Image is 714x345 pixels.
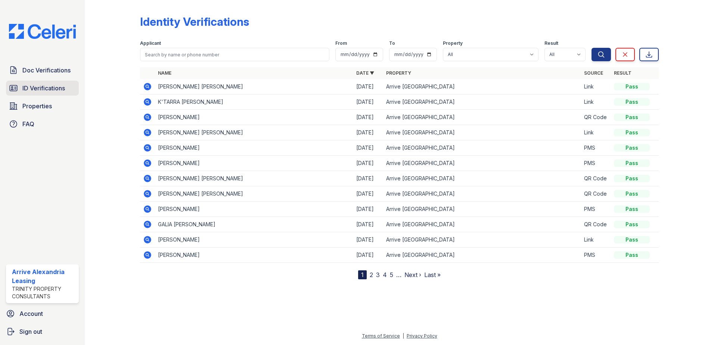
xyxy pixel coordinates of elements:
[383,156,581,171] td: Arrive [GEOGRAPHIC_DATA]
[443,40,463,46] label: Property
[581,140,611,156] td: PMS
[6,116,79,131] a: FAQ
[155,156,353,171] td: [PERSON_NAME]
[424,271,441,279] a: Last »
[22,84,65,93] span: ID Verifications
[19,327,42,336] span: Sign out
[614,221,650,228] div: Pass
[581,171,611,186] td: QR Code
[383,94,581,110] td: Arrive [GEOGRAPHIC_DATA]
[12,285,76,300] div: Trinity Property Consultants
[155,140,353,156] td: [PERSON_NAME]
[396,270,401,279] span: …
[353,94,383,110] td: [DATE]
[155,94,353,110] td: K'TARRA [PERSON_NAME]
[353,156,383,171] td: [DATE]
[383,171,581,186] td: Arrive [GEOGRAPHIC_DATA]
[581,94,611,110] td: Link
[22,66,71,75] span: Doc Verifications
[389,40,395,46] label: To
[614,114,650,121] div: Pass
[335,40,347,46] label: From
[614,144,650,152] div: Pass
[581,217,611,232] td: QR Code
[155,79,353,94] td: [PERSON_NAME] [PERSON_NAME]
[584,70,603,76] a: Source
[155,171,353,186] td: [PERSON_NAME] [PERSON_NAME]
[383,271,387,279] a: 4
[383,232,581,248] td: Arrive [GEOGRAPHIC_DATA]
[356,70,374,76] a: Date ▼
[353,125,383,140] td: [DATE]
[581,232,611,248] td: Link
[6,81,79,96] a: ID Verifications
[581,186,611,202] td: QR Code
[383,140,581,156] td: Arrive [GEOGRAPHIC_DATA]
[158,70,171,76] a: Name
[353,217,383,232] td: [DATE]
[353,79,383,94] td: [DATE]
[386,70,411,76] a: Property
[581,156,611,171] td: PMS
[383,248,581,263] td: Arrive [GEOGRAPHIC_DATA]
[3,306,82,321] a: Account
[155,202,353,217] td: [PERSON_NAME]
[22,119,34,128] span: FAQ
[383,125,581,140] td: Arrive [GEOGRAPHIC_DATA]
[383,79,581,94] td: Arrive [GEOGRAPHIC_DATA]
[140,40,161,46] label: Applicant
[140,15,249,28] div: Identity Verifications
[403,333,404,339] div: |
[614,205,650,213] div: Pass
[614,236,650,243] div: Pass
[614,98,650,106] div: Pass
[614,70,631,76] a: Result
[353,140,383,156] td: [DATE]
[155,186,353,202] td: [PERSON_NAME] [PERSON_NAME]
[614,190,650,198] div: Pass
[353,248,383,263] td: [DATE]
[581,79,611,94] td: Link
[155,232,353,248] td: [PERSON_NAME]
[3,24,82,39] img: CE_Logo_Blue-a8612792a0a2168367f1c8372b55b34899dd931a85d93a1a3d3e32e68fde9ad4.png
[353,110,383,125] td: [DATE]
[390,271,393,279] a: 5
[581,202,611,217] td: PMS
[353,232,383,248] td: [DATE]
[581,110,611,125] td: QR Code
[376,271,380,279] a: 3
[358,270,367,279] div: 1
[370,271,373,279] a: 2
[362,333,400,339] a: Terms of Service
[614,129,650,136] div: Pass
[614,175,650,182] div: Pass
[383,217,581,232] td: Arrive [GEOGRAPHIC_DATA]
[12,267,76,285] div: Arrive Alexandria Leasing
[404,271,421,279] a: Next ›
[6,63,79,78] a: Doc Verifications
[19,309,43,318] span: Account
[155,110,353,125] td: [PERSON_NAME]
[614,159,650,167] div: Pass
[407,333,437,339] a: Privacy Policy
[544,40,558,46] label: Result
[614,83,650,90] div: Pass
[22,102,52,111] span: Properties
[614,251,650,259] div: Pass
[383,202,581,217] td: Arrive [GEOGRAPHIC_DATA]
[383,186,581,202] td: Arrive [GEOGRAPHIC_DATA]
[3,324,82,339] a: Sign out
[581,248,611,263] td: PMS
[383,110,581,125] td: Arrive [GEOGRAPHIC_DATA]
[155,125,353,140] td: [PERSON_NAME] [PERSON_NAME]
[155,248,353,263] td: [PERSON_NAME]
[6,99,79,114] a: Properties
[140,48,329,61] input: Search by name or phone number
[353,202,383,217] td: [DATE]
[353,171,383,186] td: [DATE]
[155,217,353,232] td: GALIA [PERSON_NAME]
[353,186,383,202] td: [DATE]
[581,125,611,140] td: Link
